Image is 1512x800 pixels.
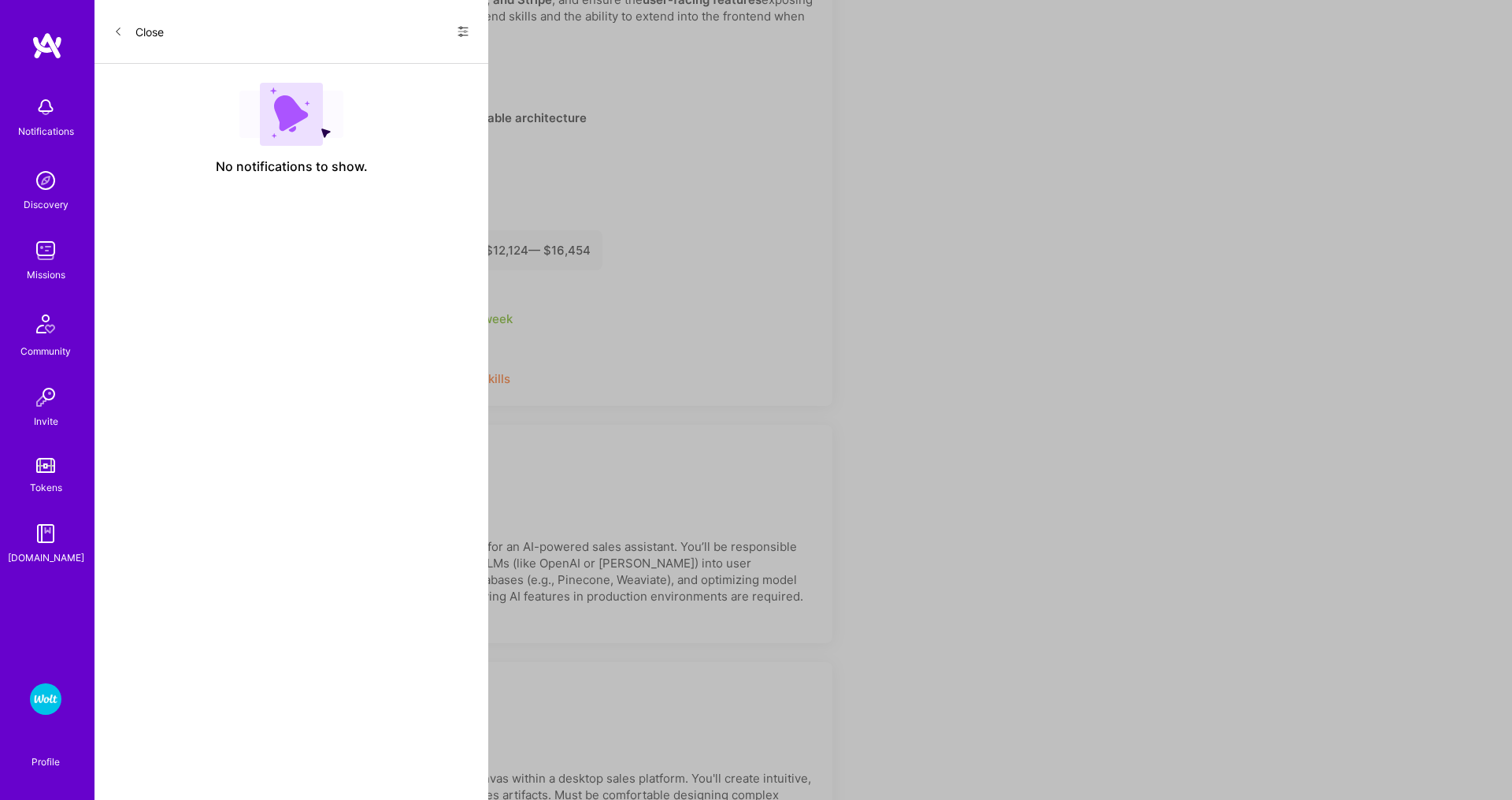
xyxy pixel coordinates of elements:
img: empty [239,83,343,146]
div: Discovery [24,196,69,213]
a: Wolt - Fintech: Payments Expansion Team [26,683,65,715]
div: Invite [34,413,58,430]
img: Wolt - Fintech: Payments Expansion Team [30,683,61,715]
img: tokens [36,458,55,473]
div: Missions [27,266,65,283]
img: teamwork [30,235,61,266]
img: bell [30,91,61,123]
div: Community [20,343,71,359]
div: Tokens [30,479,62,496]
img: guide book [30,518,61,549]
div: Profile [31,753,60,768]
div: [DOMAIN_NAME] [8,549,84,566]
img: logo [31,32,63,60]
img: discovery [30,165,61,196]
a: Profile [26,737,65,768]
img: Community [27,305,65,343]
span: No notifications to show. [216,158,368,175]
button: Close [113,19,164,44]
img: Invite [30,381,61,413]
div: Notifications [18,123,74,140]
